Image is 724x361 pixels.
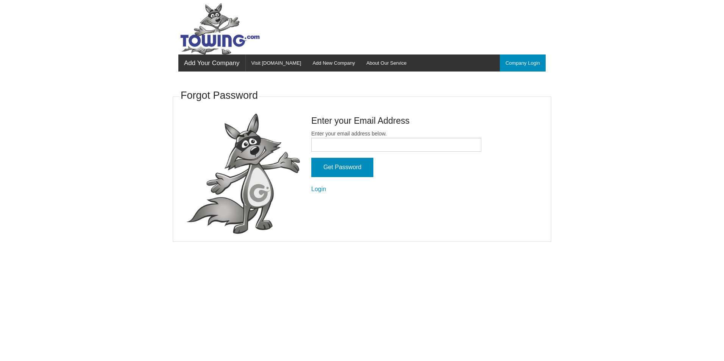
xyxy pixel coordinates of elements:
a: Add Your Company [178,54,245,72]
h4: Enter your Email Address [311,115,481,127]
input: Enter your email address below. [311,138,481,152]
a: Login [311,186,326,192]
a: Add New Company [307,54,360,72]
input: Get Password [311,158,373,177]
a: About Our Service [360,54,412,72]
img: Towing.com Logo [178,3,262,54]
a: Company Login [500,54,546,72]
h3: Forgot Password [181,89,258,103]
a: Visit [DOMAIN_NAME] [246,54,307,72]
label: Enter your email address below. [311,130,481,152]
img: fox-Presenting.png [186,114,300,234]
